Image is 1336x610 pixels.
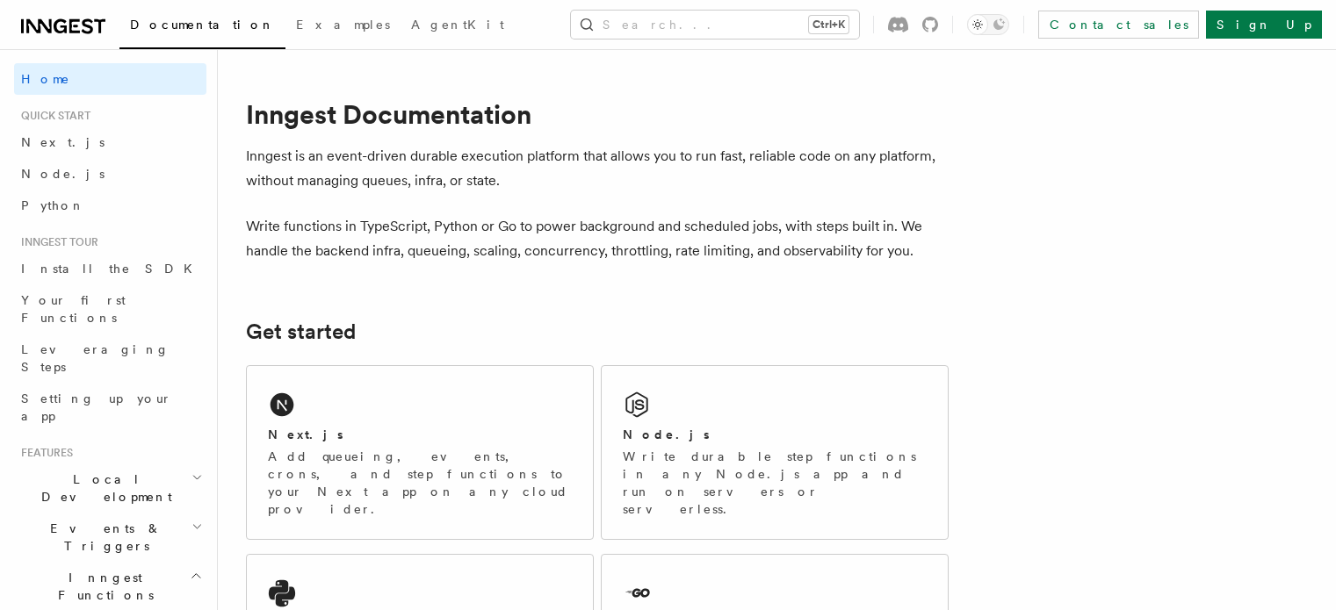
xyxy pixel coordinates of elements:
[14,520,191,555] span: Events & Triggers
[246,214,949,263] p: Write functions in TypeScript, Python or Go to power background and scheduled jobs, with steps bu...
[21,391,172,423] span: Setting up your app
[246,98,949,130] h1: Inngest Documentation
[296,18,390,32] span: Examples
[14,63,206,95] a: Home
[14,109,90,123] span: Quick start
[14,334,206,383] a: Leveraging Steps
[130,18,275,32] span: Documentation
[14,126,206,158] a: Next.js
[21,293,126,325] span: Your first Functions
[268,426,343,443] h2: Next.js
[14,235,98,249] span: Inngest tour
[246,319,356,344] a: Get started
[1038,11,1199,39] a: Contact sales
[21,135,105,149] span: Next.js
[571,11,859,39] button: Search...Ctrl+K
[1206,11,1322,39] a: Sign Up
[14,569,190,604] span: Inngest Functions
[21,70,70,88] span: Home
[21,167,105,181] span: Node.js
[14,253,206,284] a: Install the SDK
[21,342,170,374] span: Leveraging Steps
[285,5,401,47] a: Examples
[14,284,206,334] a: Your first Functions
[601,365,949,540] a: Node.jsWrite durable step functions in any Node.js app and run on servers or serverless.
[246,365,594,540] a: Next.jsAdd queueing, events, crons, and step functions to your Next app on any cloud provider.
[809,16,849,33] kbd: Ctrl+K
[14,190,206,221] a: Python
[14,463,206,513] button: Local Development
[14,513,206,562] button: Events & Triggers
[14,470,191,506] span: Local Development
[401,5,515,47] a: AgentKit
[623,426,710,443] h2: Node.js
[14,446,73,460] span: Features
[21,198,85,212] span: Python
[14,383,206,432] a: Setting up your app
[14,158,206,190] a: Node.js
[411,18,504,32] span: AgentKit
[246,144,949,193] p: Inngest is an event-driven durable execution platform that allows you to run fast, reliable code ...
[623,448,927,518] p: Write durable step functions in any Node.js app and run on servers or serverless.
[967,14,1009,35] button: Toggle dark mode
[119,5,285,49] a: Documentation
[21,262,203,276] span: Install the SDK
[268,448,572,518] p: Add queueing, events, crons, and step functions to your Next app on any cloud provider.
